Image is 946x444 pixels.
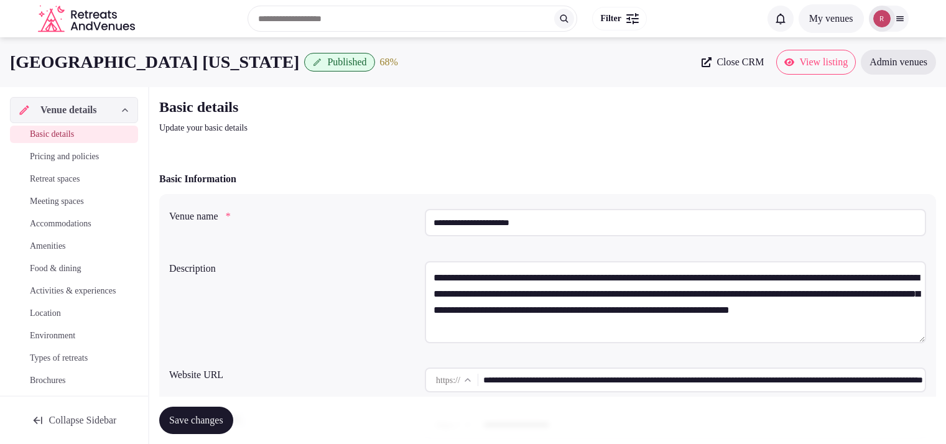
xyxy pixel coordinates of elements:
[799,13,864,24] a: My venues
[799,56,848,68] span: View listing
[776,50,856,75] a: View listing
[159,122,577,134] p: Update your basic details
[30,330,75,342] span: Environment
[169,363,415,382] div: Website URL
[10,349,138,367] a: Types of retreats
[30,262,81,275] span: Food & dining
[169,264,415,274] label: Description
[10,148,138,165] a: Pricing and policies
[10,282,138,300] a: Activities & experiences
[30,195,84,208] span: Meeting spaces
[49,414,117,427] span: Collapse Sidebar
[10,50,299,74] h1: [GEOGRAPHIC_DATA] [US_STATE]
[30,307,61,320] span: Location
[380,55,398,70] button: 68%
[873,10,891,27] img: robiejavier
[10,372,138,389] a: Brochures
[592,7,646,30] button: Filter
[30,218,91,230] span: Accommodations
[10,305,138,322] a: Location
[10,238,138,255] a: Amenities
[30,173,80,185] span: Retreat spaces
[694,50,771,75] a: Close CRM
[159,97,577,117] h2: Basic details
[38,5,137,33] svg: Retreats and Venues company logo
[30,150,99,163] span: Pricing and policies
[10,215,138,233] a: Accommodations
[159,407,233,434] button: Save changes
[169,211,415,221] label: Venue name
[869,56,927,68] span: Admin venues
[10,260,138,277] a: Food & dining
[30,240,66,252] span: Amenities
[38,5,137,33] a: Visit the homepage
[10,327,138,345] a: Environment
[304,53,374,72] button: Published
[327,56,366,68] span: Published
[10,170,138,188] a: Retreat spaces
[30,374,66,387] span: Brochures
[30,285,116,297] span: Activities & experiences
[861,50,936,75] a: Admin venues
[30,128,74,141] span: Basic details
[10,407,138,434] button: Collapse Sidebar
[600,12,621,25] span: Filter
[10,193,138,210] a: Meeting spaces
[799,4,864,33] button: My venues
[380,55,398,70] div: 68 %
[716,56,764,68] span: Close CRM
[10,126,138,143] a: Basic details
[169,414,223,427] span: Save changes
[159,172,236,187] h2: Basic Information
[30,352,88,364] span: Types of retreats
[40,103,97,118] span: Venue details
